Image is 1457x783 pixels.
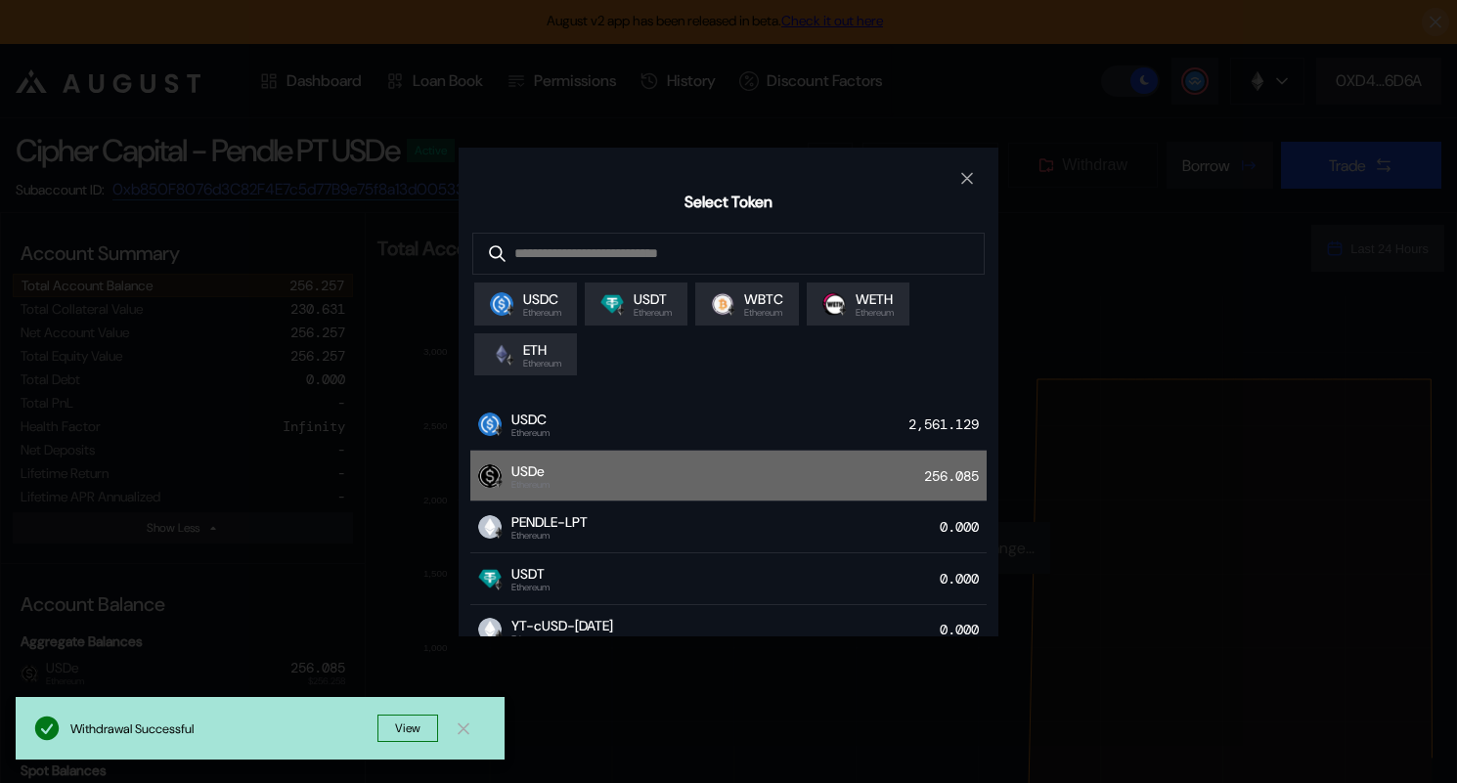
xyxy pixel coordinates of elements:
span: USDT [511,565,550,583]
span: Ethereum [511,531,588,541]
img: svg+xml,%3c [505,304,516,316]
span: Ethereum [523,308,561,318]
div: Withdrawal Successful [70,720,377,737]
button: View [377,715,438,742]
img: usdc.png [490,292,513,316]
span: WBTC [744,290,783,308]
img: svg+xml,%3c [493,579,505,590]
img: USDE.png [478,464,502,488]
span: Ethereum [511,480,550,490]
img: svg+xml,%3c [505,354,516,366]
span: YT-cUSD-[DATE] [511,617,613,634]
h2: Select Token [684,192,773,212]
span: USDT [634,290,672,308]
span: USDC [523,290,561,308]
img: wrapped_bitcoin_wbtc.png [711,292,734,316]
img: empty-token.png [478,515,502,539]
span: Ethereum [511,634,613,644]
button: close modal [951,163,983,195]
div: 0.000 [940,513,987,541]
img: Tether.png [478,567,502,590]
img: weth.png [822,292,846,316]
span: Ethereum [511,428,550,438]
img: svg+xml,%3c [493,630,505,641]
img: svg+xml,%3c [615,304,627,316]
img: empty-token.png [478,618,502,641]
img: svg+xml,%3c [726,304,737,316]
img: svg+xml,%3c [493,527,505,539]
span: Ethereum [856,308,894,318]
span: WETH [856,290,894,308]
div: 256.085 [924,462,987,490]
div: 2,561.129 [908,411,987,438]
span: USDC [511,411,550,428]
span: Ethereum [511,583,550,592]
img: ethereum.png [490,342,513,366]
div: 0.000 [940,617,987,644]
img: Tether.png [600,292,624,316]
span: ETH [523,341,561,359]
span: USDe [511,462,550,480]
span: Ethereum [523,359,561,369]
span: PENDLE-LPT [511,513,588,531]
img: svg+xml,%3c [493,476,505,488]
img: usdc.png [478,413,502,436]
span: Ethereum [634,308,672,318]
img: svg+xml,%3c [837,304,849,316]
div: 0.000 [940,565,987,592]
img: svg+xml,%3c [493,424,505,436]
span: Ethereum [744,308,783,318]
